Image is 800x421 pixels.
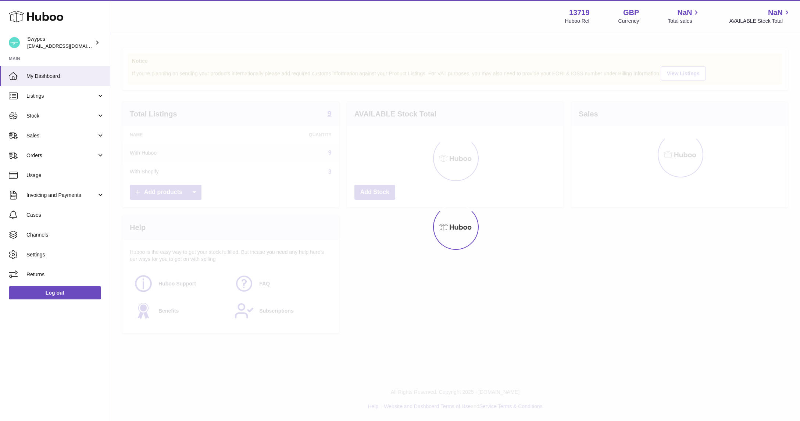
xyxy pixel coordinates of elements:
[9,286,101,299] a: Log out
[26,73,104,80] span: My Dashboard
[677,8,692,18] span: NaN
[768,8,783,18] span: NaN
[26,132,97,139] span: Sales
[729,8,791,25] a: NaN AVAILABLE Stock Total
[27,43,108,49] span: [EMAIL_ADDRESS][DOMAIN_NAME]
[668,18,700,25] span: Total sales
[569,8,590,18] strong: 13719
[26,152,97,159] span: Orders
[27,36,93,50] div: Swypes
[26,271,104,278] span: Returns
[618,18,639,25] div: Currency
[26,192,97,199] span: Invoicing and Payments
[623,8,639,18] strong: GBP
[26,251,104,258] span: Settings
[26,172,104,179] span: Usage
[26,93,97,100] span: Listings
[668,8,700,25] a: NaN Total sales
[729,18,791,25] span: AVAILABLE Stock Total
[26,112,97,119] span: Stock
[26,231,104,238] span: Channels
[565,18,590,25] div: Huboo Ref
[26,212,104,219] span: Cases
[9,37,20,48] img: hello@swypes.co.uk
